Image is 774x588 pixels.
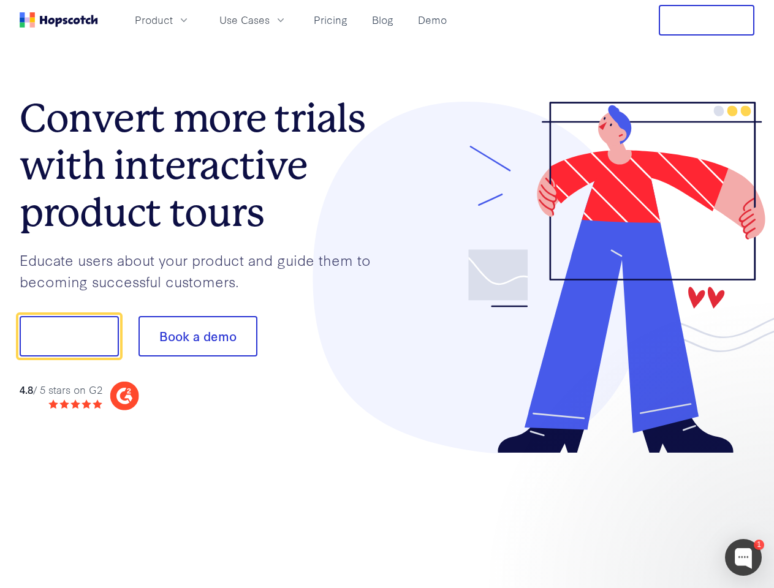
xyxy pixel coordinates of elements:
div: / 5 stars on G2 [20,382,102,398]
button: Use Cases [212,10,294,30]
a: Home [20,12,98,28]
a: Pricing [309,10,352,30]
a: Demo [413,10,452,30]
div: 1 [754,540,764,550]
a: Blog [367,10,398,30]
p: Educate users about your product and guide them to becoming successful customers. [20,249,387,292]
button: Product [127,10,197,30]
span: Product [135,12,173,28]
strong: 4.8 [20,382,33,396]
h1: Convert more trials with interactive product tours [20,95,387,236]
button: Free Trial [659,5,754,36]
button: Book a demo [138,316,257,356]
button: Show me! [20,316,119,356]
span: Use Cases [219,12,270,28]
